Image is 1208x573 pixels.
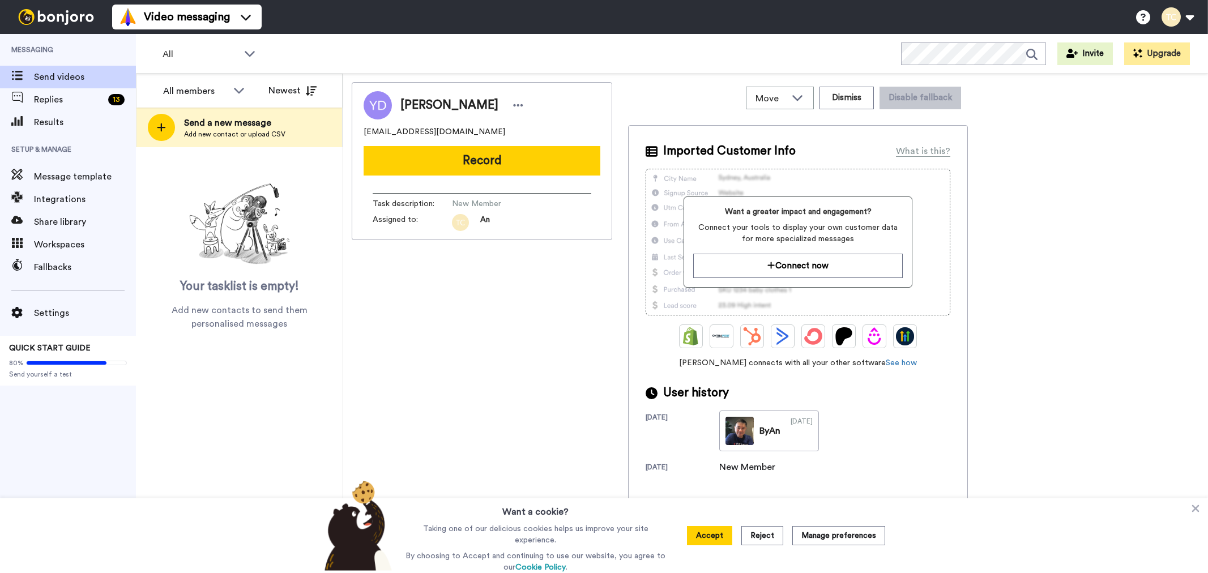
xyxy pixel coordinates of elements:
button: Manage preferences [792,526,885,545]
button: Newest [260,79,325,102]
button: Accept [687,526,732,545]
button: Invite [1057,42,1113,65]
span: Workspaces [34,238,136,251]
span: Fallbacks [34,260,136,274]
div: By An [759,424,780,438]
span: [PERSON_NAME] [400,97,498,114]
span: User history [663,384,729,401]
span: Settings [34,306,136,320]
span: Assigned to: [373,214,452,231]
h3: Want a cookie? [502,498,569,519]
span: 80% [9,358,24,367]
span: Add new contact or upload CSV [184,130,285,139]
span: Move [755,92,786,105]
span: [PERSON_NAME] connects with all your other software [646,357,950,369]
span: All [163,48,238,61]
span: An [480,214,490,231]
span: Results [34,116,136,129]
img: Image of Yasmina Darveniza [364,91,392,119]
button: Connect now [693,254,902,278]
a: See how [886,359,917,367]
span: Imported Customer Info [663,143,796,160]
img: Drip [865,327,883,345]
img: Shopify [682,327,700,345]
span: New Member [452,198,560,209]
span: Send yourself a test [9,370,127,379]
div: [DATE] [646,463,719,474]
span: QUICK START GUIDE [9,344,91,352]
img: ready-set-action.png [183,179,296,270]
button: Reject [741,526,783,545]
span: Your tasklist is empty! [180,278,299,295]
img: bj-logo-header-white.svg [14,9,99,25]
button: Upgrade [1124,42,1190,65]
div: 13 [108,94,125,105]
img: Ontraport [712,327,731,345]
span: Integrations [34,193,136,206]
a: Cookie Policy [515,563,566,571]
img: 43140cb5-17c0-4871-be9a-8aff15c0aa4c-thumb.jpg [725,417,754,445]
span: Want a greater impact and engagement? [693,206,902,217]
img: ConvertKit [804,327,822,345]
button: Record [364,146,600,176]
img: tc.png [452,214,469,231]
img: vm-color.svg [119,8,137,26]
div: [DATE] [646,413,719,451]
img: Patreon [835,327,853,345]
img: ActiveCampaign [774,327,792,345]
a: ByAn[DATE] [719,410,819,451]
span: [EMAIL_ADDRESS][DOMAIN_NAME] [364,126,505,138]
span: Send videos [34,70,136,84]
img: GoHighLevel [896,327,914,345]
span: Task description : [373,198,452,209]
span: Send a new message [184,116,285,130]
p: Taking one of our delicious cookies helps us improve your site experience. [403,523,668,546]
img: bear-with-cookie.png [314,480,398,571]
span: Video messaging [144,9,230,25]
span: Add new contacts to send them personalised messages [153,303,326,331]
button: Disable fallback [880,87,961,109]
span: Message template [34,170,136,183]
span: Connect your tools to display your own customer data for more specialized messages [693,222,902,245]
div: New Member [719,460,776,474]
button: Dismiss [819,87,874,109]
div: All members [163,84,228,98]
p: By choosing to Accept and continuing to use our website, you agree to our . [403,550,668,573]
img: Hubspot [743,327,761,345]
span: Share library [34,215,136,229]
span: Replies [34,93,104,106]
div: What is this? [896,144,950,158]
div: [DATE] [791,417,813,445]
